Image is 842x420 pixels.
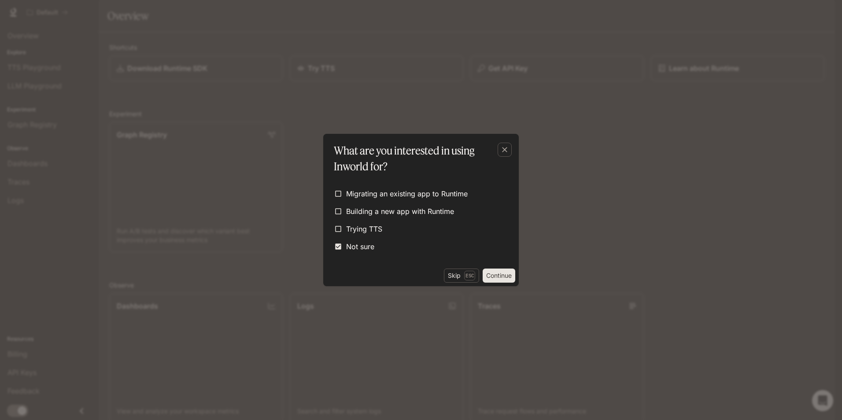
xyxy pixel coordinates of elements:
span: Migrating an existing app to Runtime [346,188,468,199]
button: SkipEsc [444,269,479,283]
p: What are you interested in using Inworld for? [334,143,505,174]
span: Not sure [346,241,374,252]
span: Building a new app with Runtime [346,206,454,217]
p: Esc [464,271,475,280]
span: Trying TTS [346,224,382,234]
button: Continue [483,269,515,283]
